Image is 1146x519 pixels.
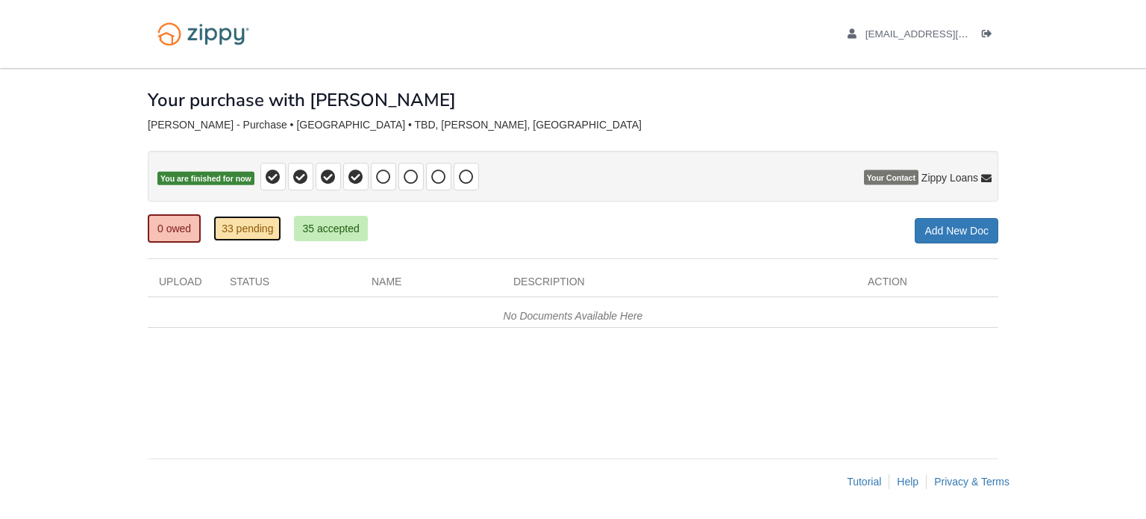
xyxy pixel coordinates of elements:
img: Logo [148,15,259,53]
a: Log out [982,28,998,43]
a: 33 pending [213,216,281,241]
div: Upload [148,274,219,296]
span: Zippy Loans [921,170,978,185]
a: edit profile [848,28,1036,43]
h1: Your purchase with [PERSON_NAME] [148,90,456,110]
div: [PERSON_NAME] - Purchase • [GEOGRAPHIC_DATA] • TBD, [PERSON_NAME], [GEOGRAPHIC_DATA] [148,119,998,131]
span: ajakkcarr@gmail.com [865,28,1036,40]
a: Help [897,476,918,488]
div: Description [502,274,857,296]
a: 35 accepted [294,216,367,241]
div: Action [857,274,998,296]
span: You are finished for now [157,172,254,186]
a: 0 owed [148,214,201,243]
a: Add New Doc [915,218,998,243]
div: Name [360,274,502,296]
div: Status [219,274,360,296]
a: Tutorial [847,476,881,488]
em: No Documents Available Here [504,310,643,322]
a: Privacy & Terms [934,476,1009,488]
span: Your Contact [864,170,918,185]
